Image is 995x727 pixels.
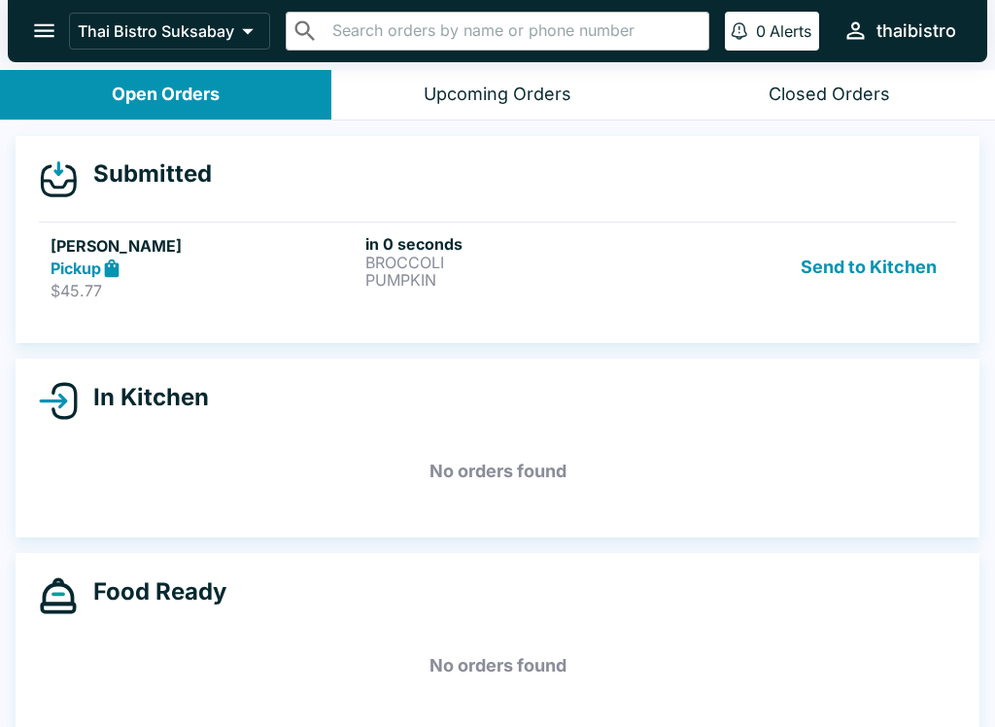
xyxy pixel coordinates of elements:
[835,10,964,52] button: thaibistro
[326,17,701,45] input: Search orders by name or phone number
[365,271,672,289] p: PUMPKIN
[112,84,220,106] div: Open Orders
[365,254,672,271] p: BROCCOLI
[770,21,811,41] p: Alerts
[69,13,270,50] button: Thai Bistro Suksabay
[51,281,358,300] p: $45.77
[78,159,212,189] h4: Submitted
[365,234,672,254] h6: in 0 seconds
[876,19,956,43] div: thaibistro
[39,631,956,701] h5: No orders found
[19,6,69,55] button: open drawer
[78,21,234,41] p: Thai Bistro Suksabay
[756,21,766,41] p: 0
[793,234,944,301] button: Send to Kitchen
[769,84,890,106] div: Closed Orders
[39,436,956,506] h5: No orders found
[51,234,358,258] h5: [PERSON_NAME]
[78,577,226,606] h4: Food Ready
[39,222,956,313] a: [PERSON_NAME]Pickup$45.77in 0 secondsBROCCOLIPUMPKINSend to Kitchen
[424,84,571,106] div: Upcoming Orders
[78,383,209,412] h4: In Kitchen
[51,259,101,278] strong: Pickup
